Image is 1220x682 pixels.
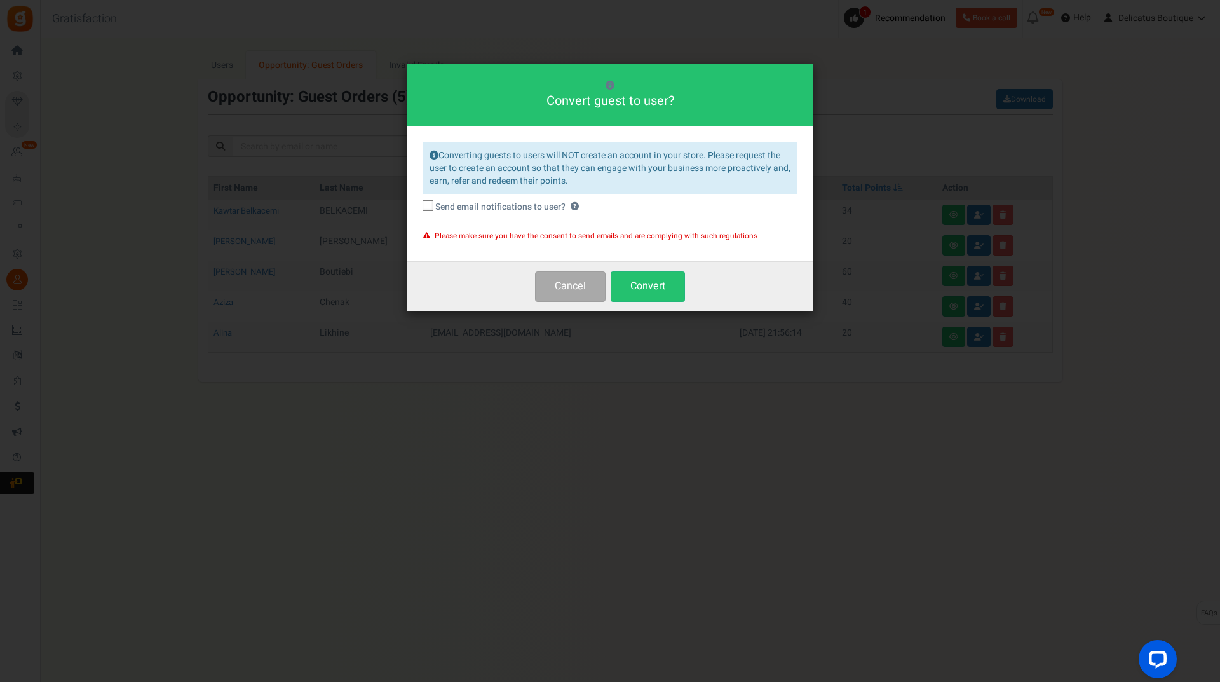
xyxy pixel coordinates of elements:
span: Gratisfaction will send welcome, referral and other emails to the user. Content of these emails c... [571,203,579,211]
div: Converting guests to users will NOT create an account in your store. Please request the user to c... [423,142,797,194]
button: Cancel [535,271,606,301]
span: Send email notifications to user? [435,201,566,214]
button: Convert [611,271,685,301]
span: Please make sure you have the consent to send emails and are complying with such regulations [435,231,757,242]
h4: Convert guest to user? [423,92,797,111]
